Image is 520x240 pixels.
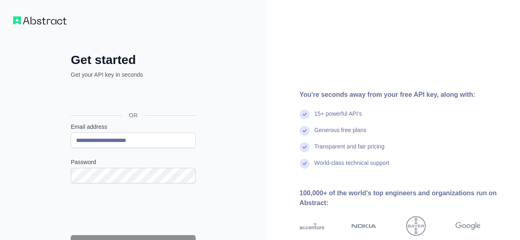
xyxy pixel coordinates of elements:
div: World-class technical support [314,159,390,175]
p: Get your API key in seconds [71,71,196,79]
div: 100,000+ of the world's top engineers and organizations run on Abstract: [300,188,507,208]
label: Password [71,158,196,166]
img: bayer [406,216,426,236]
div: Generous free plans [314,126,367,142]
img: check mark [300,159,310,169]
div: You're seconds away from your free API key, along with: [300,90,507,100]
img: check mark [300,126,310,136]
span: OR [122,111,144,119]
div: 15+ powerful API's [314,110,362,126]
div: Transparent and fair pricing [314,142,385,159]
img: google [455,216,481,236]
img: accenture [300,216,325,236]
h2: Get started [71,53,196,67]
img: nokia [351,216,377,236]
img: Workflow [13,16,67,25]
img: check mark [300,110,310,119]
iframe: reCAPTCHA [71,193,196,225]
iframe: Sign in with Google Button [67,88,198,106]
img: check mark [300,142,310,152]
label: Email address [71,123,196,131]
